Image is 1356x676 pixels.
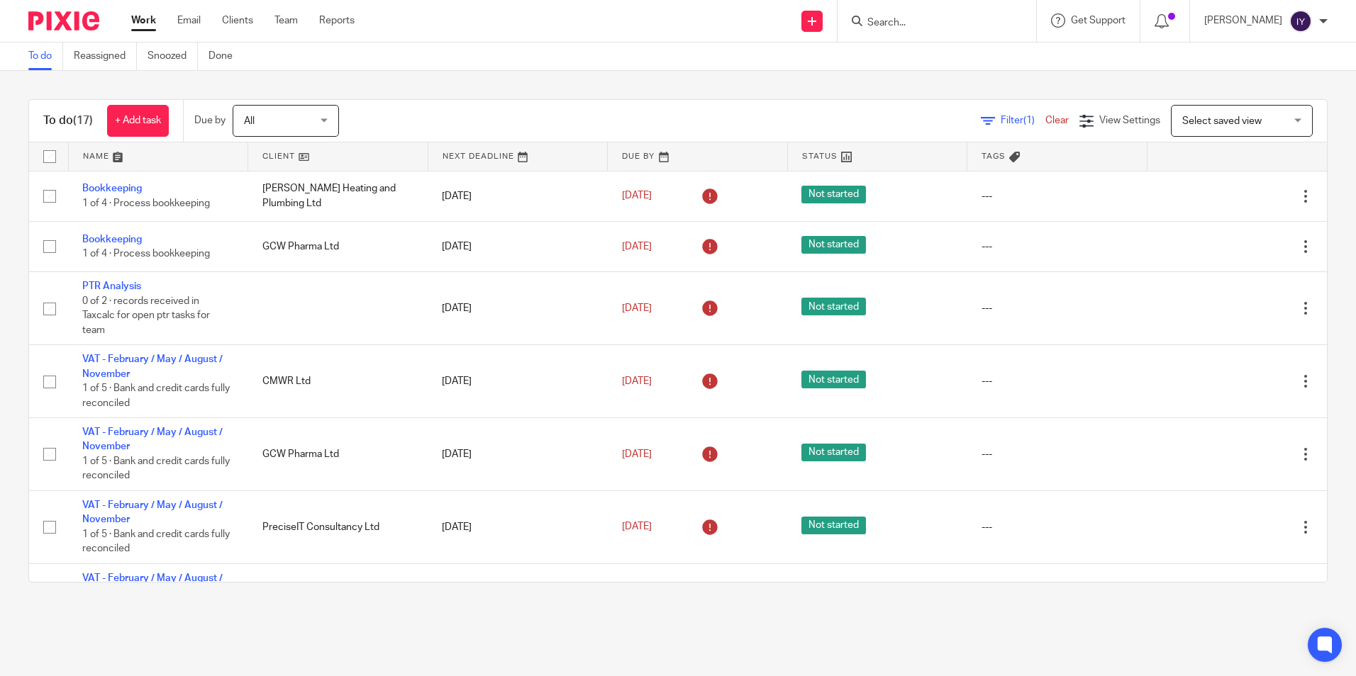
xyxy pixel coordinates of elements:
[1045,116,1069,125] a: Clear
[248,490,428,563] td: PreciseIT Consultancy Ltd
[82,456,230,481] span: 1 of 5 · Bank and credit cards fully reconciled
[801,236,866,254] span: Not started
[982,447,1133,461] div: ---
[131,13,156,28] a: Work
[82,184,142,193] a: Bookkeeping
[428,563,608,636] td: [DATE]
[428,418,608,491] td: [DATE]
[82,281,141,291] a: PTR Analysis
[82,383,230,408] span: 1 of 5 · Bank and credit cards fully reconciled
[248,418,428,491] td: GCW Pharma Ltd
[428,345,608,418] td: [DATE]
[43,113,93,128] h1: To do
[248,171,428,221] td: [PERSON_NAME] Heating and Plumbing Ltd
[82,296,210,335] span: 0 of 2 · records received in Taxcalc for open ptr tasks for team
[982,301,1133,315] div: ---
[107,105,169,137] a: + Add task
[1023,116,1035,125] span: (1)
[82,529,230,554] span: 1 of 5 · Bank and credit cards fully reconciled
[982,520,1133,534] div: ---
[801,186,866,203] span: Not started
[982,152,1006,160] span: Tags
[82,249,210,259] span: 1 of 4 · Process bookkeeping
[1289,10,1312,33] img: svg%3E
[622,449,652,459] span: [DATE]
[622,303,652,313] span: [DATE]
[801,371,866,388] span: Not started
[622,522,652,532] span: [DATE]
[82,198,210,208] span: 1 of 4 · Process bookkeeping
[428,272,608,345] td: [DATE]
[222,13,253,28] a: Clients
[1001,116,1045,125] span: Filter
[428,221,608,271] td: [DATE]
[274,13,298,28] a: Team
[801,298,866,315] span: Not started
[82,427,223,451] a: VAT - February / May / August / November
[28,11,99,30] img: Pixie
[244,116,255,126] span: All
[1099,116,1160,125] span: View Settings
[148,43,198,70] a: Snoozed
[194,113,226,128] p: Due by
[248,221,428,271] td: GCW Pharma Ltd
[1071,16,1126,26] span: Get Support
[73,115,93,126] span: (17)
[248,345,428,418] td: CMWR Ltd
[982,189,1133,203] div: ---
[209,43,243,70] a: Done
[428,171,608,221] td: [DATE]
[28,43,63,70] a: To do
[1204,13,1282,28] p: [PERSON_NAME]
[866,17,994,30] input: Search
[82,235,142,244] a: Bookkeeping
[982,240,1133,254] div: ---
[82,500,223,524] a: VAT - February / May / August / November
[622,191,652,201] span: [DATE]
[82,354,223,378] a: VAT - February / May / August / November
[319,13,355,28] a: Reports
[428,490,608,563] td: [DATE]
[801,517,866,534] span: Not started
[74,43,137,70] a: Reassigned
[1182,116,1262,126] span: Select saved view
[622,376,652,386] span: [DATE]
[801,444,866,461] span: Not started
[177,13,201,28] a: Email
[82,573,223,597] a: VAT - February / May / August / November
[248,563,428,636] td: Arion Business Consultancy Ltd
[622,242,652,252] span: [DATE]
[982,374,1133,388] div: ---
